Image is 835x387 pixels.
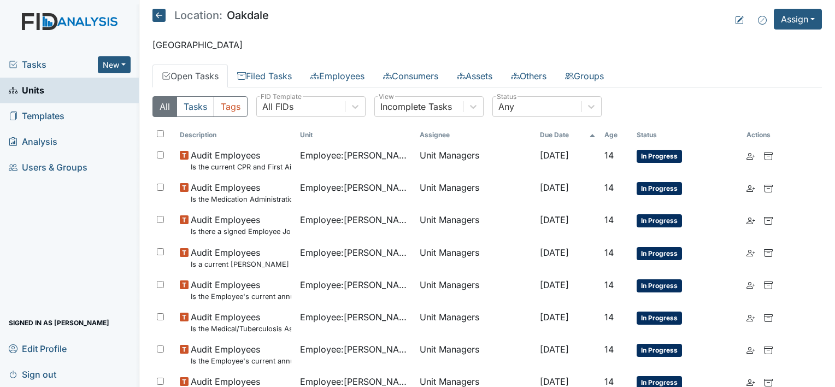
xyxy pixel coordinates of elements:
[152,38,822,51] p: [GEOGRAPHIC_DATA]
[415,177,536,209] td: Unit Managers
[498,100,514,113] div: Any
[600,126,632,144] th: Toggle SortBy
[177,96,214,117] button: Tasks
[300,149,411,162] span: Employee : [PERSON_NAME]
[191,259,291,269] small: Is a current [PERSON_NAME] Training certificate found in the file (1 year)?
[174,10,222,21] span: Location:
[540,182,569,193] span: [DATE]
[556,64,613,87] a: Groups
[540,214,569,225] span: [DATE]
[152,96,248,117] div: Type filter
[191,149,291,172] span: Audit Employees Is the current CPR and First Aid Training Certificate found in the file(2 years)?
[637,247,682,260] span: In Progress
[540,247,569,258] span: [DATE]
[637,279,682,292] span: In Progress
[300,310,411,324] span: Employee : [PERSON_NAME]
[191,324,291,334] small: Is the Medical/Tuberculosis Assessment updated annually?
[152,64,228,87] a: Open Tasks
[540,376,569,387] span: [DATE]
[9,314,109,331] span: Signed in as [PERSON_NAME]
[415,338,536,371] td: Unit Managers
[774,9,822,30] button: Assign
[152,96,177,117] button: All
[637,182,682,195] span: In Progress
[9,58,98,71] a: Tasks
[9,108,64,125] span: Templates
[300,343,411,356] span: Employee : [PERSON_NAME]
[536,126,601,144] th: Toggle SortBy
[604,214,614,225] span: 14
[764,278,773,291] a: Archive
[415,242,536,274] td: Unit Managers
[764,246,773,259] a: Archive
[742,126,797,144] th: Actions
[764,343,773,356] a: Archive
[380,100,452,113] div: Incomplete Tasks
[604,279,614,290] span: 14
[637,214,682,227] span: In Progress
[175,126,296,144] th: Toggle SortBy
[415,209,536,241] td: Unit Managers
[9,366,56,383] span: Sign out
[191,291,291,302] small: Is the Employee's current annual Performance Evaluation on file?
[632,126,742,144] th: Toggle SortBy
[764,181,773,194] a: Archive
[374,64,448,87] a: Consumers
[300,181,411,194] span: Employee : [PERSON_NAME]
[637,312,682,325] span: In Progress
[191,181,291,204] span: Audit Employees Is the Medication Administration certificate found in the file?
[300,213,411,226] span: Employee : [PERSON_NAME]
[262,100,293,113] div: All FIDs
[9,82,44,99] span: Units
[9,133,57,150] span: Analysis
[191,356,291,366] small: Is the Employee's current annual Performance Evaluation on file?
[540,312,569,322] span: [DATE]
[637,150,682,163] span: In Progress
[604,247,614,258] span: 14
[191,194,291,204] small: Is the Medication Administration certificate found in the file?
[9,340,67,357] span: Edit Profile
[300,278,411,291] span: Employee : [PERSON_NAME]
[637,344,682,357] span: In Progress
[540,279,569,290] span: [DATE]
[9,159,87,176] span: Users & Groups
[191,246,291,269] span: Audit Employees Is a current MANDT Training certificate found in the file (1 year)?
[415,306,536,338] td: Unit Managers
[191,278,291,302] span: Audit Employees Is the Employee's current annual Performance Evaluation on file?
[191,226,291,237] small: Is there a signed Employee Job Description in the file for the employee's current position?
[228,64,301,87] a: Filed Tasks
[98,56,131,73] button: New
[157,130,164,137] input: Toggle All Rows Selected
[191,343,291,366] span: Audit Employees Is the Employee's current annual Performance Evaluation on file?
[502,64,556,87] a: Others
[764,310,773,324] a: Archive
[764,213,773,226] a: Archive
[604,182,614,193] span: 14
[764,149,773,162] a: Archive
[214,96,248,117] button: Tags
[152,9,269,22] h5: Oakdale
[415,274,536,306] td: Unit Managers
[301,64,374,87] a: Employees
[448,64,502,87] a: Assets
[540,344,569,355] span: [DATE]
[300,246,411,259] span: Employee : [PERSON_NAME]
[604,150,614,161] span: 14
[415,144,536,177] td: Unit Managers
[604,312,614,322] span: 14
[191,213,291,237] span: Audit Employees Is there a signed Employee Job Description in the file for the employee's current...
[604,344,614,355] span: 14
[296,126,416,144] th: Toggle SortBy
[604,376,614,387] span: 14
[540,150,569,161] span: [DATE]
[415,126,536,144] th: Assignee
[191,310,291,334] span: Audit Employees Is the Medical/Tuberculosis Assessment updated annually?
[191,162,291,172] small: Is the current CPR and First Aid Training Certificate found in the file(2 years)?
